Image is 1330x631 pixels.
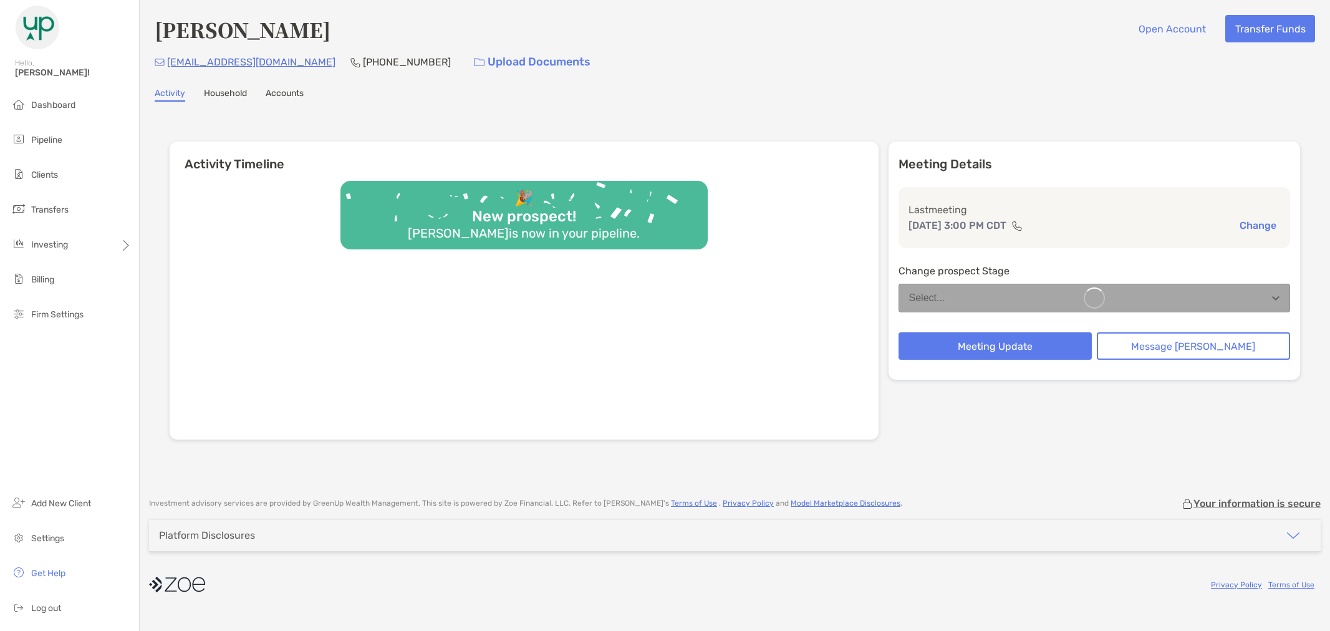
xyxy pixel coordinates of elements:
div: Platform Disclosures [159,529,255,541]
div: 🎉 [509,190,538,208]
img: communication type [1011,221,1023,231]
div: [PERSON_NAME] is now in your pipeline. [403,226,645,241]
div: New prospect! [467,208,581,226]
button: Change [1236,219,1280,232]
img: dashboard icon [11,97,26,112]
span: Pipeline [31,135,62,145]
a: Activity [155,88,185,102]
img: Confetti [340,181,708,239]
img: Phone Icon [350,57,360,67]
img: billing icon [11,271,26,286]
a: Terms of Use [671,499,717,508]
p: Change prospect Stage [899,263,1291,279]
img: firm-settings icon [11,306,26,321]
img: clients icon [11,166,26,181]
img: logout icon [11,600,26,615]
p: Meeting Details [899,157,1291,172]
span: Dashboard [31,100,75,110]
button: Open Account [1129,15,1215,42]
span: Clients [31,170,58,180]
button: Transfer Funds [1225,15,1315,42]
img: button icon [474,58,484,67]
img: add_new_client icon [11,495,26,510]
img: Zoe Logo [15,5,60,50]
img: investing icon [11,236,26,251]
span: Firm Settings [31,309,84,320]
a: Accounts [266,88,304,102]
span: Log out [31,603,61,614]
a: Model Marketplace Disclosures [791,499,900,508]
span: Investing [31,239,68,250]
span: Settings [31,533,64,544]
img: pipeline icon [11,132,26,147]
h4: [PERSON_NAME] [155,15,330,44]
span: Transfers [31,205,69,215]
p: Investment advisory services are provided by GreenUp Wealth Management . This site is powered by ... [149,499,902,508]
button: Meeting Update [899,332,1092,360]
img: company logo [149,571,205,599]
a: Household [204,88,247,102]
span: Get Help [31,568,65,579]
img: icon arrow [1286,528,1301,543]
img: Email Icon [155,59,165,66]
img: transfers icon [11,201,26,216]
span: Billing [31,274,54,285]
span: Add New Client [31,498,91,509]
p: Your information is secure [1193,498,1321,509]
a: Privacy Policy [723,499,774,508]
p: [EMAIL_ADDRESS][DOMAIN_NAME] [167,54,335,70]
h6: Activity Timeline [170,142,879,171]
a: Upload Documents [466,49,599,75]
a: Privacy Policy [1211,580,1262,589]
img: get-help icon [11,565,26,580]
a: Terms of Use [1268,580,1314,589]
img: settings icon [11,530,26,545]
span: [PERSON_NAME]! [15,67,132,78]
p: [PHONE_NUMBER] [363,54,451,70]
p: Last meeting [908,202,1281,218]
button: Message [PERSON_NAME] [1097,332,1290,360]
p: [DATE] 3:00 PM CDT [908,218,1006,233]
